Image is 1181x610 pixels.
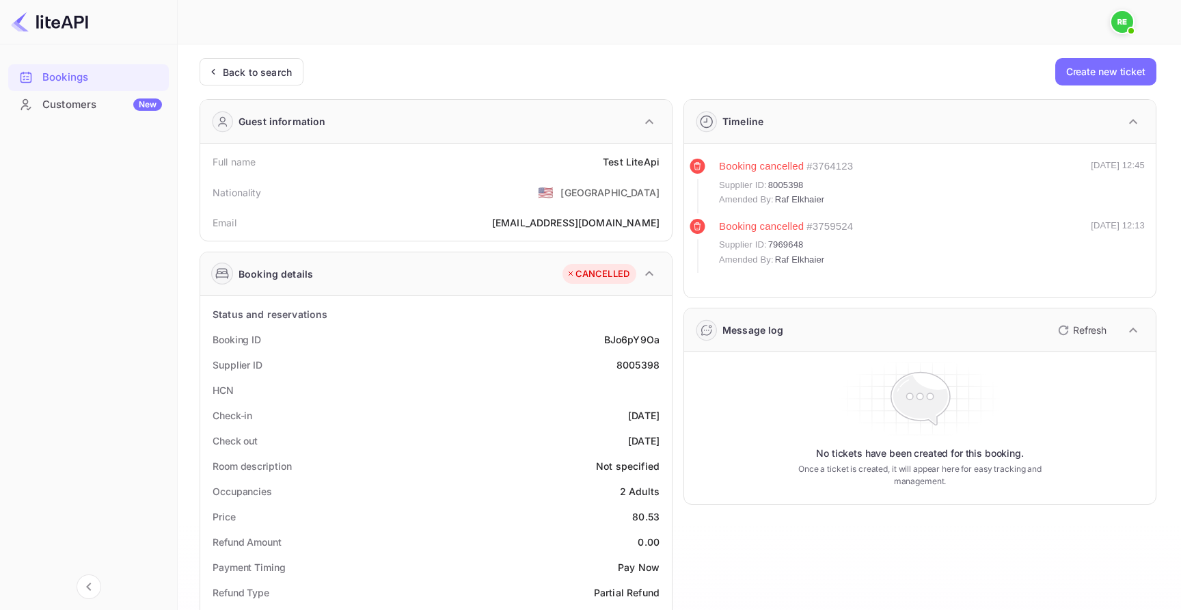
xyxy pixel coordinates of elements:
div: Refund Type [213,585,269,600]
div: [DATE] [628,408,660,423]
div: CANCELLED [566,267,629,281]
div: 80.53 [632,509,660,524]
span: Raf Elkhaier [775,193,825,207]
span: Amended By: [719,253,774,267]
a: Bookings [8,64,169,90]
button: Collapse navigation [77,574,101,599]
a: CustomersNew [8,92,169,117]
div: Message log [722,323,784,337]
div: BJo6pY9Oa [604,332,660,347]
div: CustomersNew [8,92,169,118]
div: Bookings [42,70,162,85]
div: Status and reservations [213,307,327,321]
button: Refresh [1050,319,1112,341]
div: Check out [213,434,258,448]
div: Email [213,215,236,230]
div: Test LiteApi [603,155,660,169]
div: Price [213,509,236,524]
div: [EMAIL_ADDRESS][DOMAIN_NAME] [492,215,660,230]
div: Timeline [722,114,763,129]
span: Amended By: [719,193,774,207]
div: Occupancies [213,484,272,499]
div: Bookings [8,64,169,91]
div: # 3759524 [806,219,853,235]
p: No tickets have been created for this booking. [816,447,1024,460]
div: 8005398 [616,358,660,372]
div: 0.00 [638,535,660,549]
div: Booking details [239,267,313,281]
span: 7969648 [768,238,804,252]
span: Supplier ID: [719,178,767,192]
span: Raf Elkhaier [775,253,825,267]
button: Create new ticket [1055,58,1156,85]
div: HCN [213,383,234,397]
span: Supplier ID: [719,238,767,252]
div: New [133,98,162,111]
div: Partial Refund [594,585,660,600]
div: 2 Adults [620,484,660,499]
img: LiteAPI logo [11,11,88,33]
p: Once a ticket is created, it will appear here for easy tracking and management. [793,463,1047,488]
span: 8005398 [768,178,804,192]
div: Nationality [213,185,262,200]
div: [GEOGRAPHIC_DATA] [560,185,660,200]
div: Full name [213,155,256,169]
div: Refund Amount [213,535,282,549]
div: Not specified [596,459,660,473]
div: Supplier ID [213,358,262,372]
span: United States [538,180,554,204]
div: [DATE] 12:13 [1091,219,1145,274]
p: Refresh [1073,323,1107,337]
div: Room description [213,459,291,473]
div: Booking cancelled [719,159,804,174]
div: Customers [42,97,162,113]
img: Raf Elkhaier [1111,11,1133,33]
div: Check-in [213,408,252,423]
div: Payment Timing [213,560,286,574]
div: Pay Now [618,560,660,574]
div: Booking cancelled [719,219,804,235]
div: [DATE] 12:45 [1091,159,1145,213]
div: Back to search [223,65,292,79]
div: Guest information [239,114,326,129]
div: Booking ID [213,332,261,347]
div: # 3764123 [806,159,853,174]
div: [DATE] [628,434,660,448]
